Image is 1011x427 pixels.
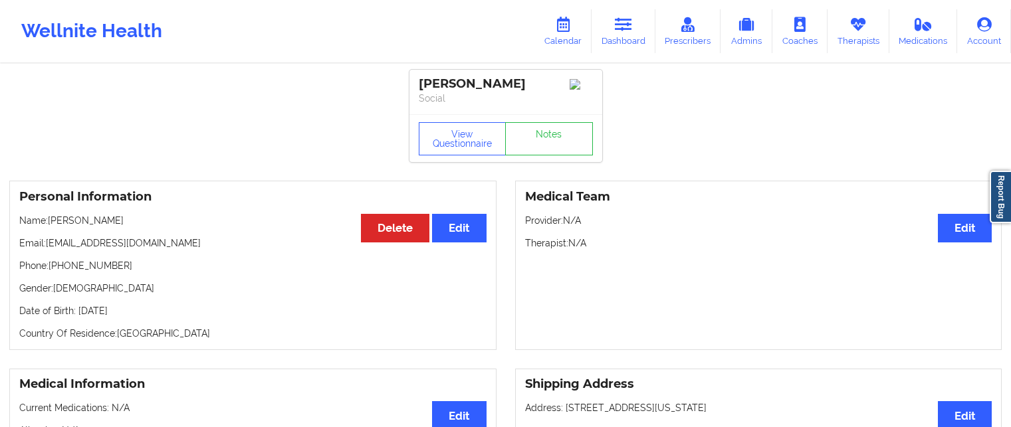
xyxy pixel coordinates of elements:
a: Coaches [772,9,828,53]
p: Gender: [DEMOGRAPHIC_DATA] [19,282,487,295]
p: Social [419,92,593,105]
h3: Shipping Address [525,377,992,392]
div: [PERSON_NAME] [419,76,593,92]
a: Dashboard [592,9,655,53]
p: Name: [PERSON_NAME] [19,214,487,227]
a: Report Bug [990,171,1011,223]
a: Medications [889,9,958,53]
a: Therapists [828,9,889,53]
p: Country Of Residence: [GEOGRAPHIC_DATA] [19,327,487,340]
a: Calendar [534,9,592,53]
p: Email: [EMAIL_ADDRESS][DOMAIN_NAME] [19,236,487,250]
a: Prescribers [655,9,721,53]
button: Delete [361,214,429,242]
h3: Medical Team [525,189,992,205]
p: Therapist: N/A [525,236,992,250]
h3: Medical Information [19,377,487,392]
h3: Personal Information [19,189,487,205]
p: Phone: [PHONE_NUMBER] [19,259,487,272]
p: Provider: N/A [525,214,992,227]
a: Admins [721,9,772,53]
img: Image%2Fplaceholer-image.png [570,79,593,90]
button: View Questionnaire [419,122,506,155]
a: Account [957,9,1011,53]
a: Notes [505,122,593,155]
button: Edit [938,214,992,242]
p: Date of Birth: [DATE] [19,304,487,317]
p: Address: [STREET_ADDRESS][US_STATE] [525,401,992,414]
p: Current Medications: N/A [19,401,487,414]
button: Edit [432,214,486,242]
